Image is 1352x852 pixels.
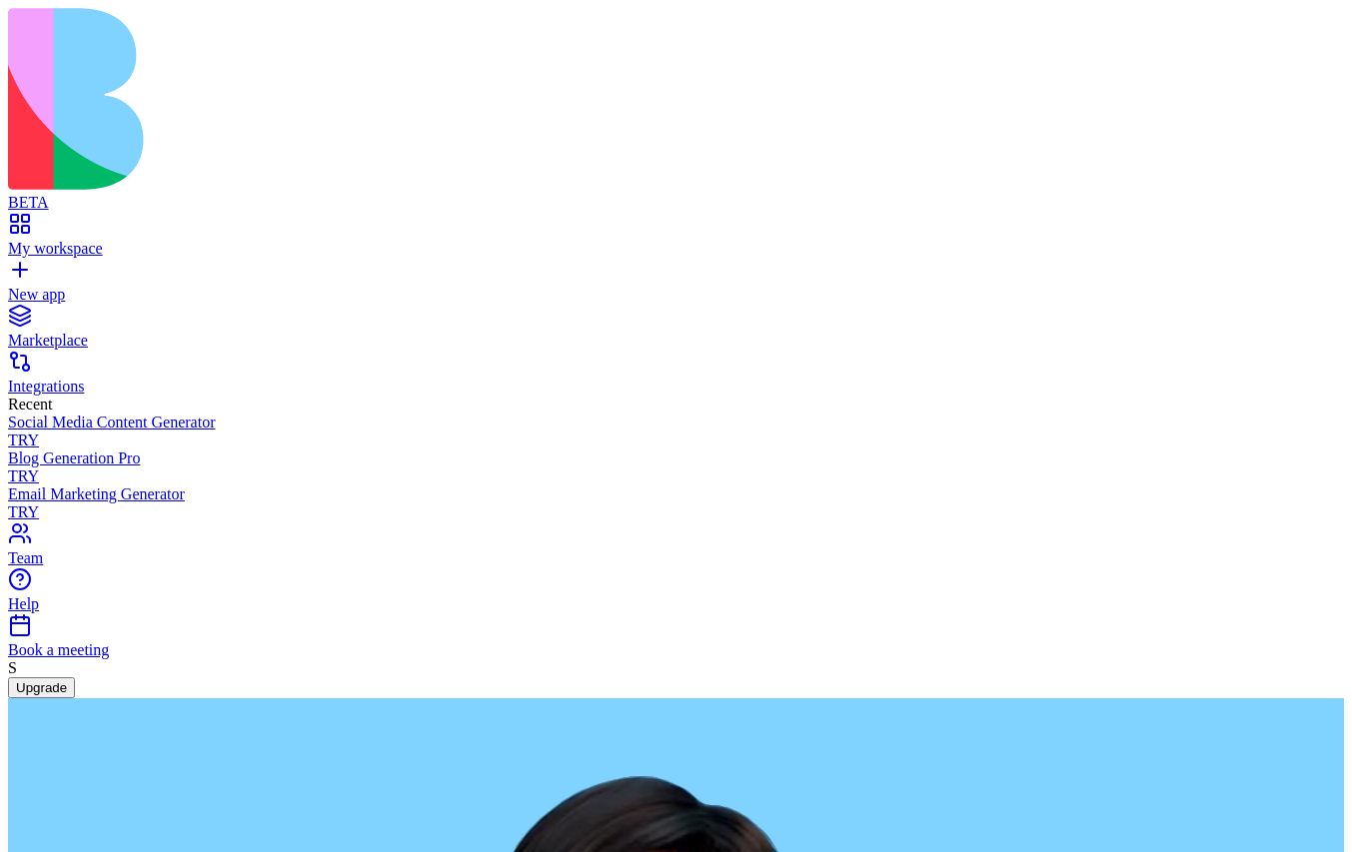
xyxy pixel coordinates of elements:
a: My workspace [8,222,1344,258]
div: Marketplace [8,332,1344,350]
a: Integrations [8,360,1344,396]
img: logo [8,8,811,190]
div: TRY [8,431,1344,449]
a: Book a meeting [8,623,1344,659]
div: Help [8,595,1344,613]
a: Upgrade [8,678,75,695]
span: Recent [8,396,52,413]
div: My workspace [8,240,1344,258]
div: Integrations [8,378,1344,396]
div: BETA [8,194,1344,212]
span: S [8,659,17,676]
div: TRY [8,503,1344,521]
div: Social Media Content Generator [8,414,1344,431]
a: Email Marketing GeneratorTRY [8,485,1344,521]
a: Marketplace [8,314,1344,350]
div: Team [8,549,1344,567]
div: TRY [8,467,1344,485]
a: Social Media Content GeneratorTRY [8,414,1344,449]
a: Team [8,531,1344,567]
a: Help [8,577,1344,613]
div: Email Marketing Generator [8,485,1344,503]
a: New app [8,268,1344,304]
a: BETA [8,176,1344,212]
div: Blog Generation Pro [8,449,1344,467]
button: Upgrade [8,677,75,698]
div: New app [8,286,1344,304]
a: Blog Generation ProTRY [8,449,1344,485]
div: Book a meeting [8,641,1344,659]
